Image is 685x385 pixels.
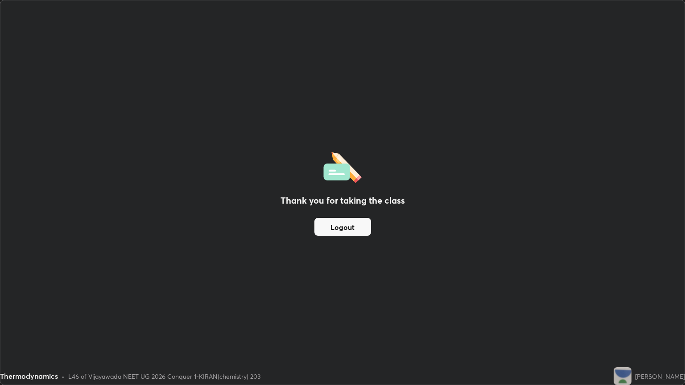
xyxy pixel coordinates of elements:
[62,372,65,381] div: •
[314,218,371,236] button: Logout
[281,194,405,207] h2: Thank you for taking the class
[323,149,362,183] img: offlineFeedback.1438e8b3.svg
[614,367,631,385] img: 4b8c3f36e1a14cd59c616db169378501.jpg
[635,372,685,381] div: [PERSON_NAME]
[68,372,260,381] div: L46 of Vijayawada NEET UG 2026 Conquer 1-KIRAN(chemistry) 203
